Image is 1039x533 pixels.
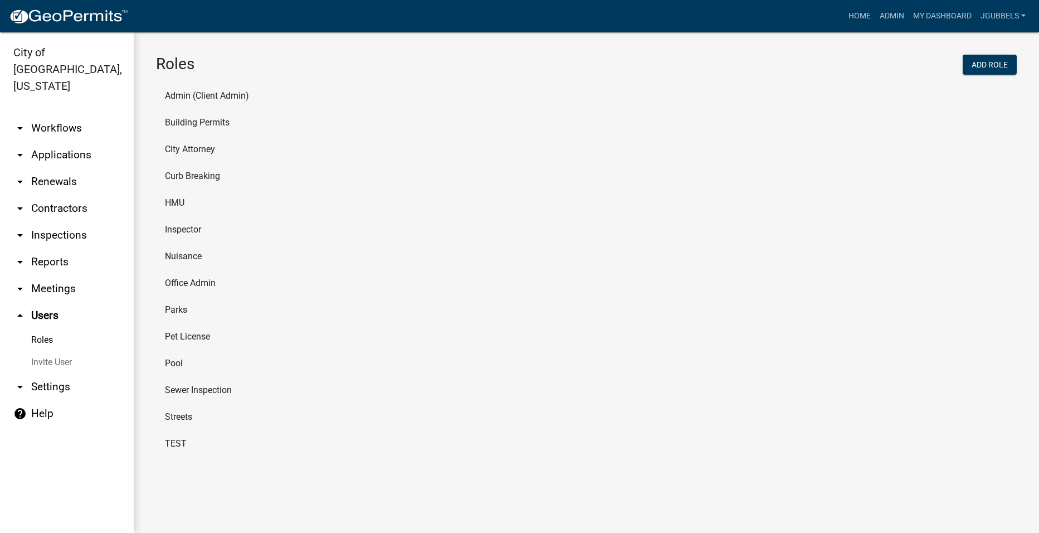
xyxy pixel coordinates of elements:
li: Admin (Client Admin) [156,83,1017,109]
li: Office Admin [156,270,1017,297]
i: arrow_drop_down [13,282,27,295]
li: Inspector [156,216,1017,243]
i: arrow_drop_down [13,202,27,215]
li: HMU [156,190,1017,216]
li: Parks [156,297,1017,323]
li: TEST [156,430,1017,457]
i: arrow_drop_up [13,309,27,322]
h3: Roles [156,55,578,74]
i: arrow_drop_down [13,380,27,394]
li: Curb Breaking [156,163,1017,190]
a: Home [844,6,875,27]
a: jgubbels [976,6,1030,27]
li: Nuisance [156,243,1017,270]
li: Sewer Inspection [156,377,1017,404]
i: arrow_drop_down [13,148,27,162]
i: arrow_drop_down [13,175,27,188]
button: Add Role [963,55,1017,75]
a: Admin [875,6,909,27]
li: City Attorney [156,136,1017,163]
i: arrow_drop_down [13,255,27,269]
i: arrow_drop_down [13,122,27,135]
i: arrow_drop_down [13,229,27,242]
li: Pet License [156,323,1017,350]
li: Pool [156,350,1017,377]
li: Streets [156,404,1017,430]
a: My Dashboard [909,6,976,27]
i: help [13,407,27,420]
li: Building Permits [156,109,1017,136]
